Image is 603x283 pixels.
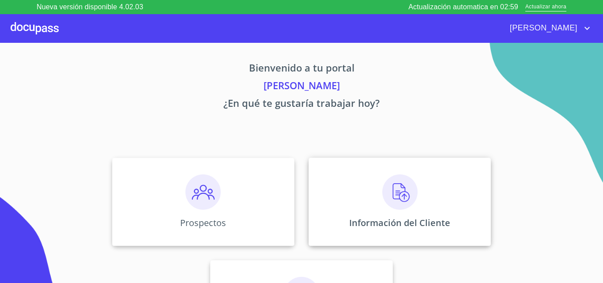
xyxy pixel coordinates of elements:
p: [PERSON_NAME] [30,78,573,96]
p: Nueva versión disponible 4.02.03 [37,2,143,12]
img: carga.png [382,174,418,210]
p: Prospectos [180,217,226,229]
p: Actualización automatica en 02:59 [408,2,518,12]
span: [PERSON_NAME] [503,21,582,35]
p: Información del Cliente [349,217,450,229]
img: prospectos.png [185,174,221,210]
span: Actualizar ahora [525,3,566,12]
p: Bienvenido a tu portal [30,60,573,78]
button: account of current user [503,21,592,35]
p: ¿En qué te gustaría trabajar hoy? [30,96,573,113]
